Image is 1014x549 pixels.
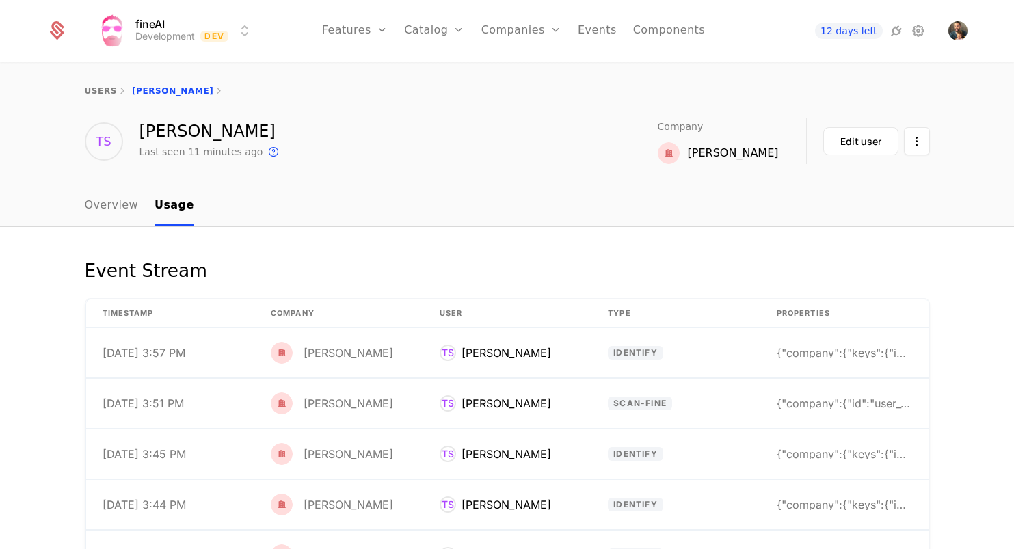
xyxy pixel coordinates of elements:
span: identify [608,346,663,360]
div: [PERSON_NAME] [688,145,779,161]
div: [PERSON_NAME] [462,345,551,361]
span: identify [608,447,663,461]
div: Development [135,29,195,43]
div: [PERSON_NAME] [139,123,282,139]
div: [DATE] 3:44 PM [103,499,186,510]
span: scan-fine [608,397,672,410]
img: red.png [271,443,293,465]
div: Tiago Formosinho Sanchez [271,392,393,414]
div: TS [440,446,456,462]
div: [PERSON_NAME] [462,395,551,412]
th: Company [254,299,423,328]
div: Edit user [840,135,881,148]
button: Select environment [100,16,253,46]
img: Tiago Formosinho [948,21,968,40]
img: red.png [658,142,680,164]
a: 12 days left [815,23,882,39]
th: Type [591,299,760,328]
div: [PERSON_NAME] [304,499,393,510]
th: Properties [760,299,929,328]
img: red.png [271,342,293,364]
div: [DATE] 3:45 PM [103,448,186,459]
div: TS [440,345,456,361]
a: Overview [85,186,139,226]
img: red.png [271,494,293,515]
th: User [423,299,592,328]
div: TS [85,122,123,161]
span: Company [658,122,704,131]
span: fineAI [135,18,165,29]
div: {"company":{"keys":{"id":"user_333stBuv6I7WwqwtYL3 [777,448,913,459]
th: timestamp [86,299,255,328]
div: Event Stream [85,260,207,282]
a: users [85,86,117,96]
div: [DATE] 3:51 PM [103,398,184,409]
button: Select action [904,127,930,155]
div: Tiago Formosinho Sanchez [271,342,393,364]
div: Tiago Formosinho Sanchez [271,443,393,465]
img: fineAI [96,14,129,47]
div: [PERSON_NAME] [304,448,393,459]
div: TS [440,496,456,513]
a: Settings [910,23,926,39]
span: identify [608,498,663,511]
div: [DATE] 3:57 PM [103,347,185,358]
a: [PERSON_NAME] [658,142,784,164]
img: red.png [271,392,293,414]
div: [PERSON_NAME] [304,347,393,358]
a: Usage [155,186,194,226]
div: [PERSON_NAME] [462,446,551,462]
nav: Main [85,186,930,226]
a: Integrations [888,23,905,39]
div: {"company":{"keys":{"id":"user_333stBuv6I7WwqwtYL3 [777,499,913,510]
button: Edit user [823,127,898,155]
ul: Choose Sub Page [85,186,194,226]
div: [PERSON_NAME] [304,398,393,409]
span: Dev [200,31,228,42]
div: Last seen 11 minutes ago [139,145,263,159]
div: {"company":{"keys":{"id":"user_333stBuv6I7WwqwtYL3 [777,347,913,358]
div: [PERSON_NAME] [462,496,551,513]
button: Open user button [948,21,968,40]
div: Tiago Formosinho Sanchez [271,494,393,515]
div: {"company":{"id":"user_333stBuv6I7WwqwtYL36O7xXT8K [777,398,913,409]
div: TS [440,395,456,412]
